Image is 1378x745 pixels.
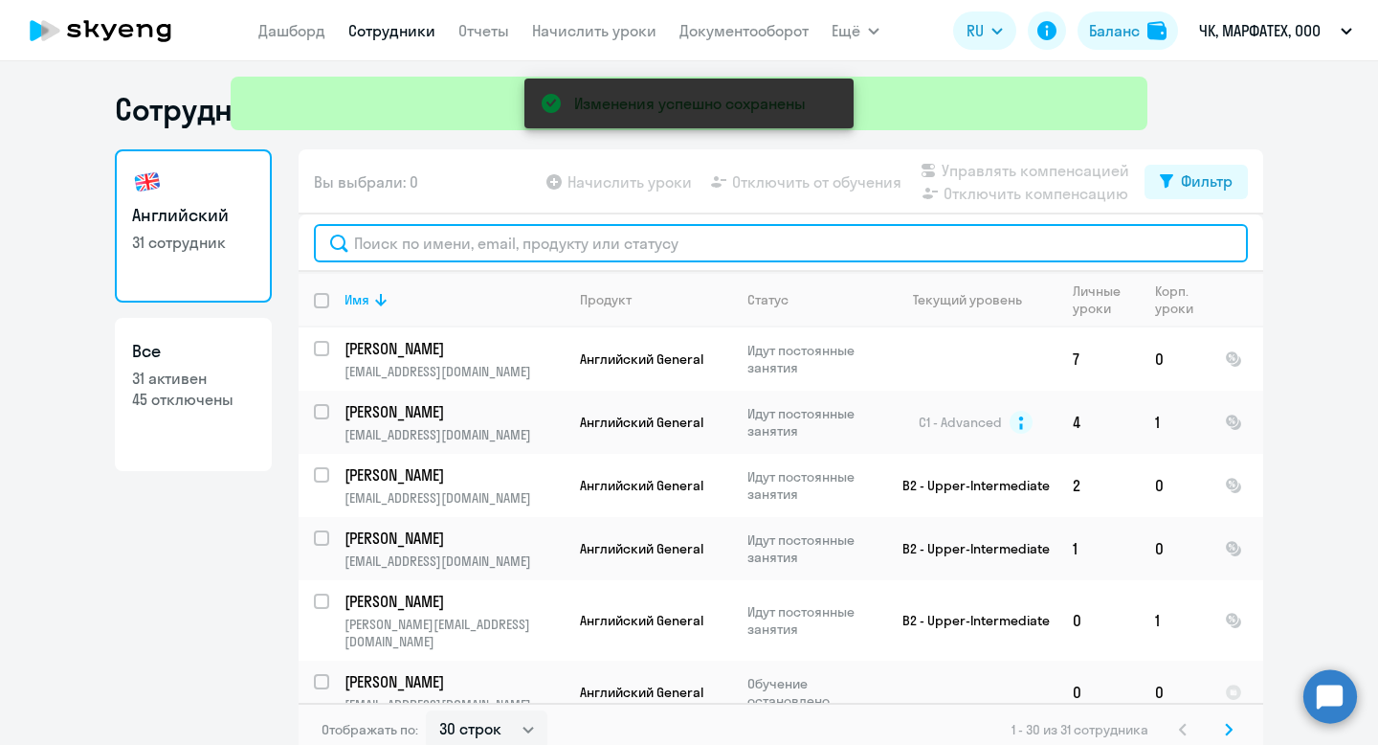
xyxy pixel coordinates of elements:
[747,675,878,710] p: Обучение остановлено
[1140,517,1210,580] td: 0
[1057,327,1140,391] td: 7
[1140,327,1210,391] td: 0
[344,291,564,308] div: Имя
[344,338,561,359] p: [PERSON_NAME]
[1140,391,1210,454] td: 1
[1057,391,1140,454] td: 4
[747,291,789,308] div: Статус
[580,540,703,557] span: Английский General
[747,342,878,376] p: Идут постоянные занятия
[115,90,285,128] h1: Сотрудники
[879,517,1057,580] td: B2 - Upper-Intermediate
[132,389,255,410] p: 45 отключены
[1011,721,1148,738] span: 1 - 30 из 31 сотрудника
[747,603,878,638] p: Идут постоянные занятия
[1140,580,1210,661] td: 1
[344,489,564,507] p: [EMAIL_ADDRESS][DOMAIN_NAME]
[322,721,418,738] span: Отображать по:
[132,203,255,228] h3: Английский
[344,401,564,422] a: [PERSON_NAME]
[1057,517,1140,580] td: 1
[344,671,564,692] a: [PERSON_NAME]
[344,528,561,549] p: [PERSON_NAME]
[580,414,703,431] span: Английский General
[344,696,564,713] p: [EMAIL_ADDRESS][DOMAIN_NAME]
[344,553,564,570] p: [EMAIL_ADDRESS][DOMAIN_NAME]
[344,616,564,650] p: [PERSON_NAME][EMAIL_ADDRESS][DOMAIN_NAME]
[580,612,703,629] span: Английский General
[1057,580,1140,661] td: 0
[344,401,561,422] p: [PERSON_NAME]
[1181,169,1233,192] div: Фильтр
[580,350,703,368] span: Английский General
[344,591,564,612] a: [PERSON_NAME]
[1147,21,1167,40] img: balance
[580,684,703,701] span: Английский General
[919,414,1002,431] span: C1 - Advanced
[879,580,1057,661] td: B2 - Upper-Intermediate
[747,468,878,503] p: Идут постоянные занятия
[132,339,255,364] h3: Все
[1140,454,1210,517] td: 0
[344,291,369,308] div: Имя
[115,318,272,471] a: Все31 активен45 отключены
[895,291,1056,308] div: Текущий уровень
[1199,19,1321,42] p: ЧК, МАРФАТЕХ, ООО
[1057,661,1140,724] td: 0
[1140,661,1210,724] td: 0
[1145,165,1248,199] button: Фильтр
[132,232,255,253] p: 31 сотрудник
[344,528,564,549] a: [PERSON_NAME]
[314,170,418,193] span: Вы выбрали: 0
[344,591,561,612] p: [PERSON_NAME]
[344,363,564,380] p: [EMAIL_ADDRESS][DOMAIN_NAME]
[344,426,564,443] p: [EMAIL_ADDRESS][DOMAIN_NAME]
[574,92,806,115] div: Изменения успешно сохранены
[1155,282,1209,317] div: Корп. уроки
[580,477,703,494] span: Английский General
[913,291,1022,308] div: Текущий уровень
[747,405,878,440] p: Идут постоянные занятия
[344,464,561,485] p: [PERSON_NAME]
[1073,282,1139,317] div: Личные уроки
[115,149,272,303] a: Английский31 сотрудник
[1057,454,1140,517] td: 2
[314,224,1248,262] input: Поиск по имени, email, продукту или статусу
[879,454,1057,517] td: B2 - Upper-Intermediate
[132,368,255,389] p: 31 активен
[580,291,632,308] div: Продукт
[344,338,564,359] a: [PERSON_NAME]
[344,671,561,692] p: [PERSON_NAME]
[1189,8,1362,54] button: ЧК, МАРФАТЕХ, ООО
[344,464,564,485] a: [PERSON_NAME]
[132,167,163,197] img: english
[747,531,878,566] p: Идут постоянные занятия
